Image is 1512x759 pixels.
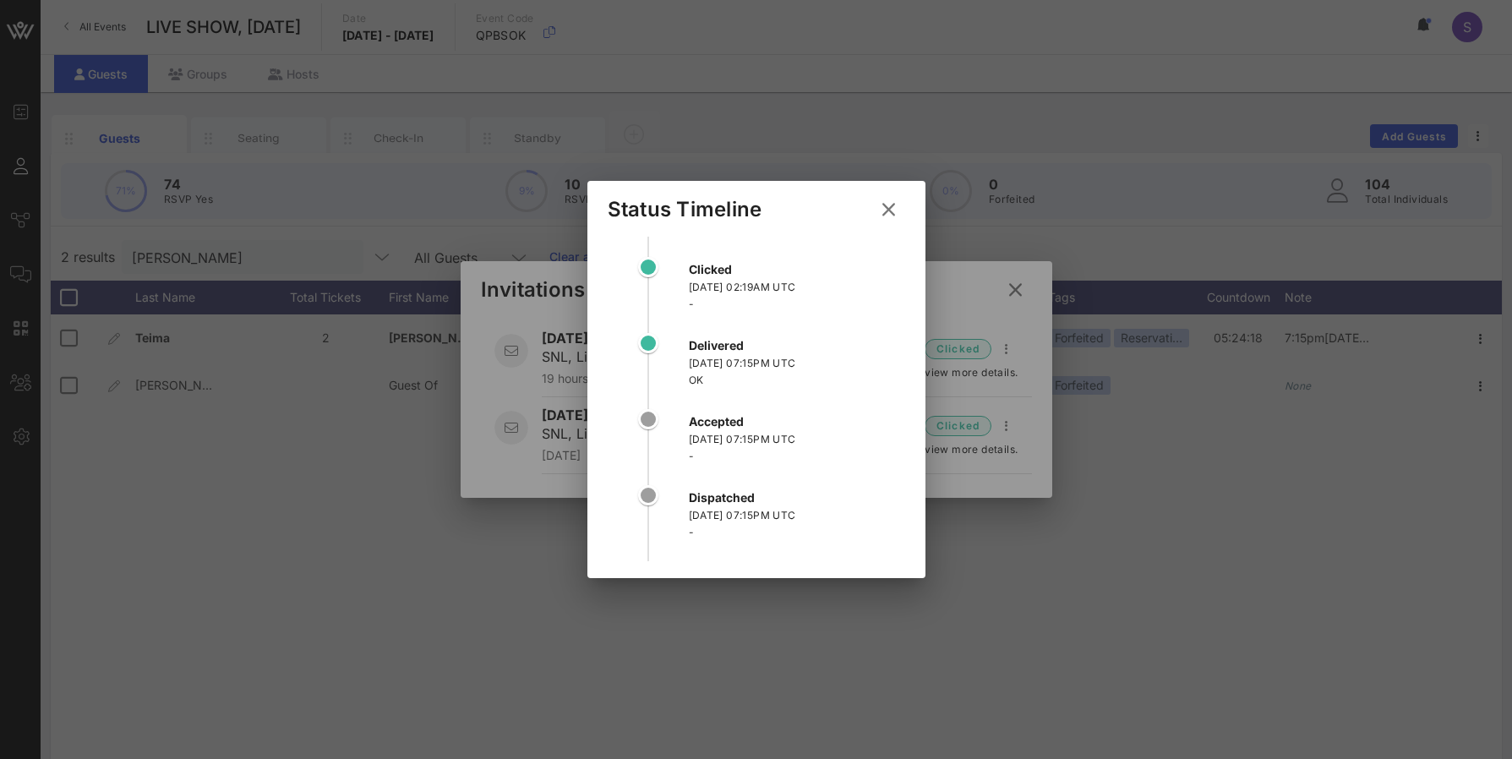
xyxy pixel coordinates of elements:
strong: accepted [689,414,745,429]
strong: clicked [689,262,733,276]
div: [DATE] 07:15PM UTC [689,431,905,448]
strong: delivered [689,338,745,352]
div: - [689,448,905,465]
div: [DATE] 02:19AM UTC [689,279,905,296]
div: OK [689,372,905,389]
div: - [689,524,905,541]
div: [DATE] 07:15PM UTC [689,355,905,372]
strong: dispatched [689,490,756,505]
div: [DATE] 07:15PM UTC [689,507,905,524]
div: Status Timeline [608,197,762,222]
div: - [689,296,905,313]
